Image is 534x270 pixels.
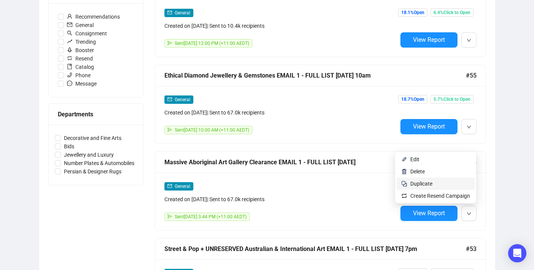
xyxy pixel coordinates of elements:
[467,211,471,216] span: down
[167,127,172,132] span: send
[400,206,457,221] button: View Report
[58,110,134,119] div: Departments
[67,81,72,86] span: message
[400,32,457,48] button: View Report
[164,195,397,203] div: Created on [DATE] | Sent to 67.0k recipients
[64,79,100,88] span: Message
[175,41,249,46] span: Sent [DATE] 12:00 PM (+11:00 AEDT)
[164,71,466,80] div: Ethical Diamond Jewellery & Gemstones EMAIL 1 - FULL LIST [DATE] 10am
[398,95,427,103] span: 18.7% Open
[61,159,137,167] span: Number Plates & Automobiles
[410,156,419,162] span: Edit
[167,97,172,102] span: mail
[155,151,486,230] a: Massive Aboriginal Art Gallery Clearance EMAIL 1 - FULL LIST [DATE]#54mailGeneralCreated on [DATE...
[164,244,466,254] div: Street & Pop + UNRESERVED Australian & International Art EMAIL 1 - FULL LIST [DATE] 7pm
[61,151,117,159] span: Jewellery and Luxury
[508,244,526,262] div: Open Intercom Messenger
[175,214,247,219] span: Sent [DATE] 3:44 PM (+11:00 AEDT)
[430,95,473,103] span: 5.7% Click to Open
[413,123,445,130] span: View Report
[167,184,172,188] span: mail
[398,8,427,17] span: 18.1% Open
[64,38,99,46] span: Trending
[467,125,471,129] span: down
[67,72,72,78] span: phone
[167,214,172,219] span: send
[164,22,397,30] div: Created on [DATE] | Sent to 10.4k recipients
[167,41,172,45] span: send
[155,65,486,144] a: Ethical Diamond Jewellery & Gemstones EMAIL 1 - FULL LIST [DATE] 10am#55mailGeneralCreated on [DA...
[67,64,72,69] span: book
[64,13,123,21] span: Recommendations
[64,71,94,79] span: Phone
[175,97,190,102] span: General
[401,168,407,175] img: svg+xml;base64,PHN2ZyB4bWxucz0iaHR0cDovL3d3dy53My5vcmcvMjAwMC9zdmciIHhtbG5zOnhsaW5rPSJodHRwOi8vd3...
[413,36,445,43] span: View Report
[175,184,190,189] span: General
[466,244,477,254] span: #53
[467,38,471,43] span: down
[167,10,172,15] span: mail
[64,46,97,54] span: Booster
[410,168,425,175] span: Delete
[67,14,72,19] span: user
[400,119,457,134] button: View Report
[175,10,190,16] span: General
[61,142,77,151] span: Bids
[67,22,72,27] span: mail
[164,157,466,167] div: Massive Aboriginal Art Gallery Clearance EMAIL 1 - FULL LIST [DATE]
[401,156,407,162] img: svg+xml;base64,PHN2ZyB4bWxucz0iaHR0cDovL3d3dy53My5vcmcvMjAwMC9zdmciIHhtbG5zOnhsaW5rPSJodHRwOi8vd3...
[64,54,96,63] span: Resend
[175,127,249,133] span: Sent [DATE] 10:00 AM (+11:00 AEDT)
[466,71,477,80] span: #55
[67,47,72,52] span: rocket
[64,21,97,29] span: General
[67,56,72,61] span: retweet
[430,8,473,17] span: 6.4% Click to Open
[164,108,397,117] div: Created on [DATE] | Sent to 67.0k recipients
[401,193,407,199] img: retweet.svg
[64,63,97,71] span: Catalog
[67,30,72,36] span: search
[67,39,72,44] span: rise
[410,193,470,199] span: Create Resend Campaign
[61,134,124,142] span: Decorative and Fine Arts
[401,181,407,187] img: svg+xml;base64,PHN2ZyB4bWxucz0iaHR0cDovL3d3dy53My5vcmcvMjAwMC9zdmciIHdpZHRoPSIyNCIgaGVpZ2h0PSIyNC...
[64,29,110,38] span: Consignment
[410,181,432,187] span: Duplicate
[61,167,124,176] span: Persian & Designer Rugs
[413,210,445,217] span: View Report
